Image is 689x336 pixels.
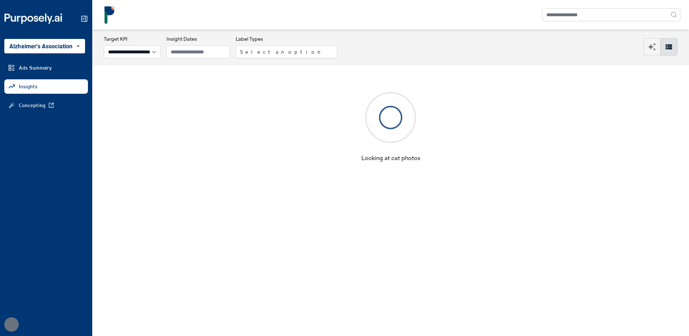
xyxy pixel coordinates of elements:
[101,6,119,24] img: logo
[4,98,88,112] a: Concepting
[166,35,230,43] h3: Insight Dates
[4,61,88,75] a: Ads Summary
[19,102,45,109] span: Concepting
[4,39,85,53] div: Alzheimer's Association
[19,64,52,71] span: Ads Summary
[236,35,337,43] h3: Label Types
[4,79,88,94] a: Insights
[236,45,337,58] button: Select an option
[104,35,161,43] h3: Target KPI
[19,83,37,90] span: Insights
